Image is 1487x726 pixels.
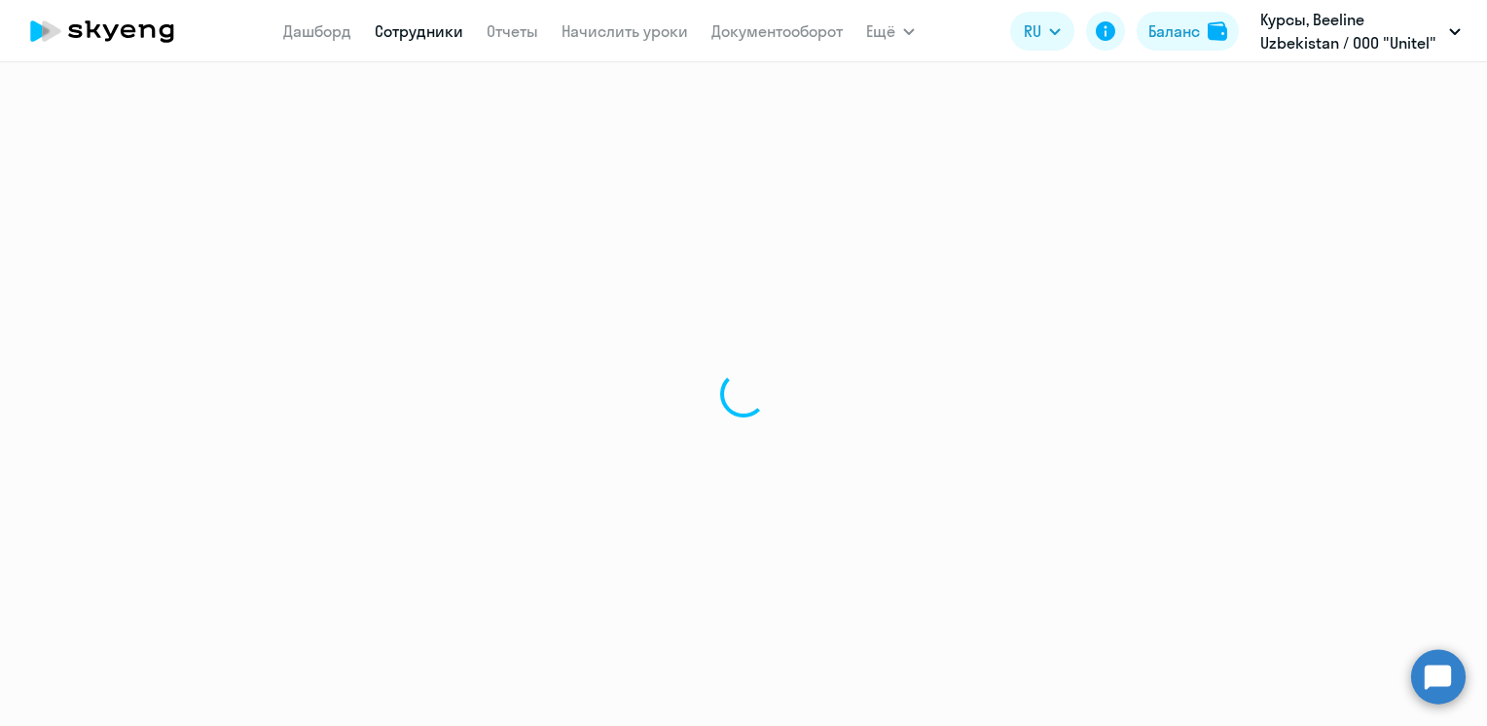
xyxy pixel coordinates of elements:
button: RU [1010,12,1074,51]
div: Баланс [1148,19,1200,43]
a: Дашборд [283,21,351,41]
button: Балансbalance [1137,12,1239,51]
button: Курсы, Beeline Uzbekistan / ООО "Unitel" [1251,8,1470,54]
p: Курсы, Beeline Uzbekistan / ООО "Unitel" [1260,8,1441,54]
a: Документооборот [711,21,843,41]
a: Сотрудники [375,21,463,41]
a: Отчеты [487,21,538,41]
a: Начислить уроки [562,21,688,41]
button: Ещё [866,12,915,51]
img: balance [1208,21,1227,41]
span: RU [1024,19,1041,43]
span: Ещё [866,19,895,43]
